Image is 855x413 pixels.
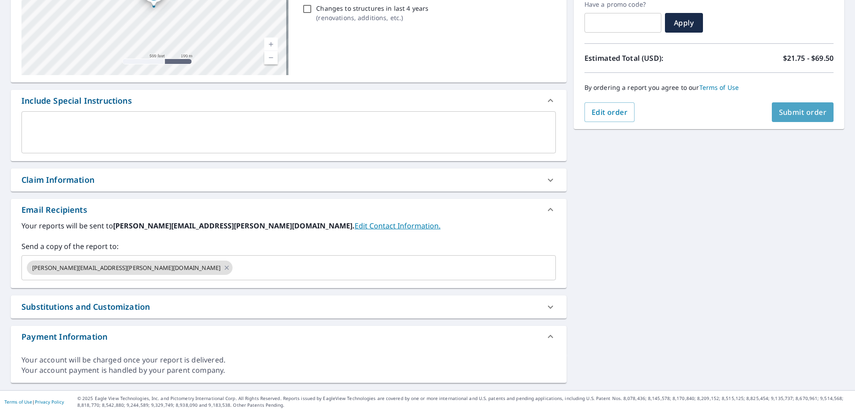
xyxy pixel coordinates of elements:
span: Edit order [592,107,628,117]
div: Your account payment is handled by your parent company. [21,365,556,375]
a: Terms of Use [4,399,32,405]
div: [PERSON_NAME][EMAIL_ADDRESS][PERSON_NAME][DOMAIN_NAME] [27,261,233,275]
div: Email Recipients [11,199,567,220]
a: Terms of Use [699,83,739,92]
a: EditContactInfo [355,221,440,231]
a: Privacy Policy [35,399,64,405]
span: Apply [672,18,696,28]
button: Apply [665,13,703,33]
p: $21.75 - $69.50 [783,53,834,63]
div: Claim Information [21,174,94,186]
b: [PERSON_NAME][EMAIL_ADDRESS][PERSON_NAME][DOMAIN_NAME]. [113,221,355,231]
p: Estimated Total (USD): [584,53,709,63]
span: Submit order [779,107,827,117]
p: | [4,399,64,405]
label: Have a promo code? [584,0,661,8]
div: Claim Information [11,169,567,191]
label: Your reports will be sent to [21,220,556,231]
p: ( renovations, additions, etc. ) [316,13,428,22]
p: © 2025 Eagle View Technologies, Inc. and Pictometry International Corp. All Rights Reserved. Repo... [77,395,851,409]
button: Edit order [584,102,635,122]
div: Include Special Instructions [21,95,132,107]
a: Current Level 16, Zoom Out [264,51,278,64]
button: Submit order [772,102,834,122]
p: By ordering a report you agree to our [584,84,834,92]
a: Current Level 16, Zoom In [264,38,278,51]
div: Substitutions and Customization [21,301,150,313]
div: Your account will be charged once your report is delivered. [21,355,556,365]
div: Include Special Instructions [11,90,567,111]
div: Substitutions and Customization [11,295,567,318]
div: Payment Information [11,326,567,347]
label: Send a copy of the report to: [21,241,556,252]
p: Changes to structures in last 4 years [316,4,428,13]
span: [PERSON_NAME][EMAIL_ADDRESS][PERSON_NAME][DOMAIN_NAME] [27,264,226,272]
div: Payment Information [21,331,107,343]
div: Email Recipients [21,204,87,216]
